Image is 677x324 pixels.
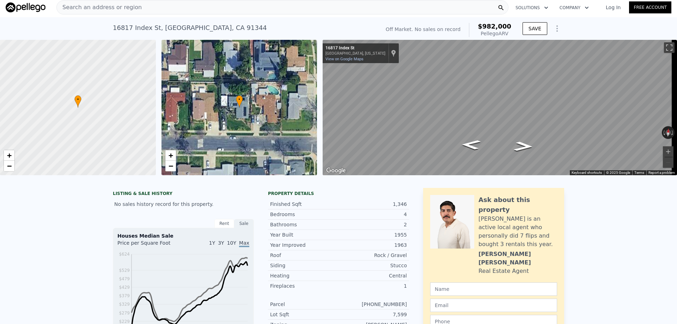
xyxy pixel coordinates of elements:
[7,161,12,170] span: −
[239,240,249,247] span: Max
[554,1,594,14] button: Company
[7,151,12,160] span: +
[214,219,234,228] div: Rent
[478,30,511,37] div: Pellego ARV
[270,201,338,208] div: Finished Sqft
[665,126,671,139] button: Reset the view
[117,239,183,251] div: Price per Square Foot
[270,311,338,318] div: Lot Sqft
[4,161,14,171] a: Zoom out
[478,250,557,267] div: [PERSON_NAME] [PERSON_NAME]
[119,319,130,324] tspan: $229
[664,42,675,53] button: Toggle fullscreen view
[510,1,554,14] button: Solutions
[119,285,130,290] tspan: $429
[671,126,675,139] button: Rotate clockwise
[323,40,677,175] div: Map
[227,240,236,246] span: 10Y
[119,293,130,298] tspan: $379
[74,95,81,108] div: •
[119,302,130,307] tspan: $329
[506,139,542,154] path: Go East, Index St
[113,198,254,210] div: No sales history record for this property.
[168,151,173,160] span: +
[453,137,489,152] path: Go West, Index St
[236,95,243,108] div: •
[270,252,338,259] div: Roof
[606,171,630,175] span: © 2025 Google
[324,166,348,175] a: Open this area in Google Maps (opens a new window)
[57,3,142,12] span: Search an address or region
[74,96,81,103] span: •
[430,299,557,312] input: Email
[270,221,338,228] div: Bathrooms
[550,22,564,36] button: Show Options
[338,221,407,228] div: 2
[338,311,407,318] div: 7,599
[234,219,254,228] div: Sale
[663,157,673,168] button: Zoom out
[338,252,407,259] div: Rock / Gravel
[117,232,249,239] div: Houses Median Sale
[324,166,348,175] img: Google
[629,1,671,13] a: Free Account
[270,231,338,238] div: Year Built
[119,311,130,316] tspan: $279
[119,276,130,281] tspan: $479
[572,170,602,175] button: Keyboard shortcuts
[663,146,673,157] button: Zoom in
[323,40,677,175] div: Street View
[325,45,385,51] div: 16817 Index St
[165,150,176,161] a: Zoom in
[597,4,629,11] a: Log In
[165,161,176,171] a: Zoom out
[523,22,547,35] button: SAVE
[338,301,407,308] div: [PHONE_NUMBER]
[338,282,407,289] div: 1
[634,171,644,175] a: Terms (opens in new tab)
[478,215,557,249] div: [PERSON_NAME] is an active local agent who personally did 7 flips and bought 3 rentals this year.
[113,191,254,198] div: LISTING & SALE HISTORY
[270,272,338,279] div: Heating
[236,96,243,103] span: •
[662,126,666,139] button: Rotate counterclockwise
[430,282,557,296] input: Name
[338,242,407,249] div: 1963
[218,240,224,246] span: 3Y
[338,211,407,218] div: 4
[338,231,407,238] div: 1955
[6,2,45,12] img: Pellego
[119,252,130,257] tspan: $624
[648,171,675,175] a: Report a problem
[270,211,338,218] div: Bedrooms
[113,23,267,33] div: 16817 Index St , [GEOGRAPHIC_DATA] , CA 91344
[391,49,396,57] a: Show location on map
[386,26,461,33] div: Off Market. No sales on record
[209,240,215,246] span: 1Y
[270,242,338,249] div: Year Improved
[478,195,557,215] div: Ask about this property
[4,150,14,161] a: Zoom in
[325,57,364,61] a: View on Google Maps
[338,262,407,269] div: Stucco
[168,161,173,170] span: −
[268,191,409,196] div: Property details
[478,23,511,30] span: $982,000
[478,267,529,275] div: Real Estate Agent
[338,272,407,279] div: Central
[325,51,385,56] div: [GEOGRAPHIC_DATA], [US_STATE]
[270,262,338,269] div: Siding
[270,301,338,308] div: Parcel
[270,282,338,289] div: Fireplaces
[338,201,407,208] div: 1,346
[119,268,130,273] tspan: $529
